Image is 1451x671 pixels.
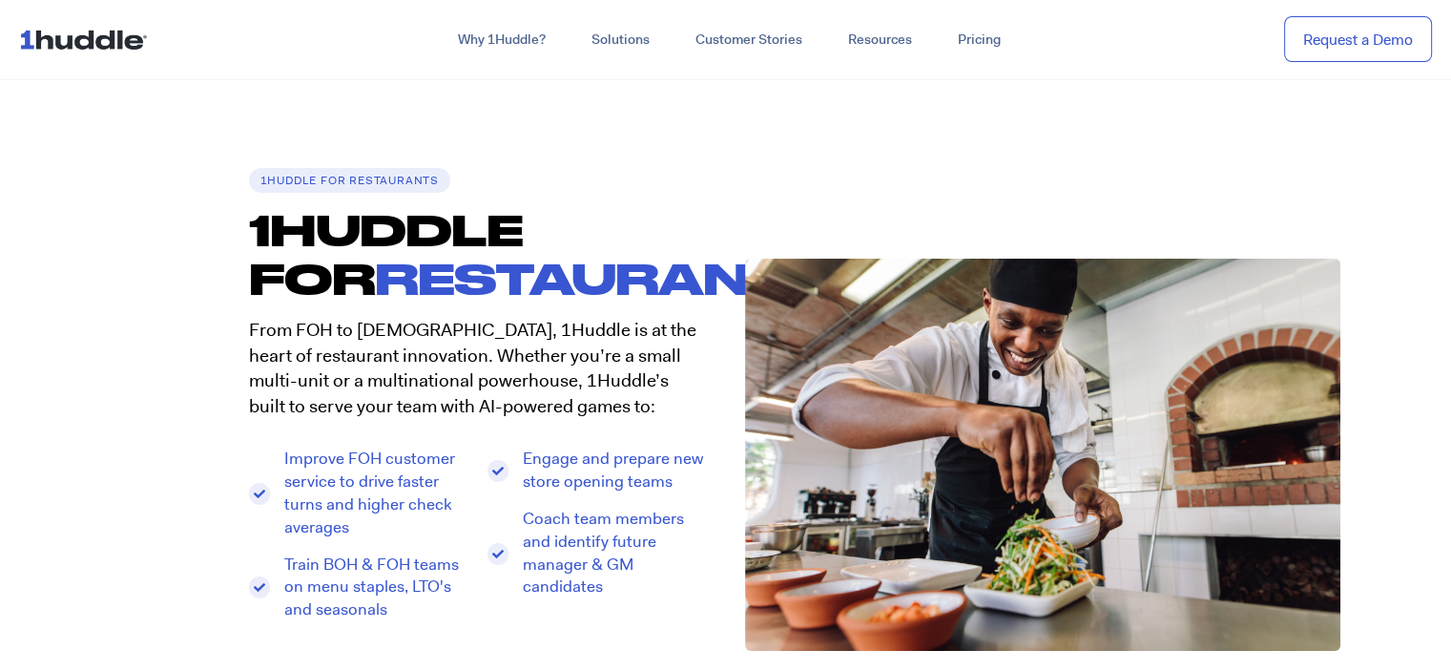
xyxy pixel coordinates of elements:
a: Customer Stories [673,23,825,57]
a: Resources [825,23,935,57]
a: Request a Demo [1284,16,1432,63]
span: Train BOH & FOH teams on menu staples, LTO's and seasonals [280,554,468,621]
a: Pricing [935,23,1024,57]
h1: 1HUDDLE FOR [249,205,726,304]
a: Solutions [569,23,673,57]
span: Engage and prepare new store opening teams [518,448,707,493]
span: Improve FOH customer service to drive faster turns and higher check averages [280,448,468,538]
p: From FOH to [DEMOGRAPHIC_DATA], 1Huddle is at the heart of restaurant innovation. Whether you’re ... [249,318,707,419]
a: Why 1Huddle? [435,23,569,57]
span: Restaurants. [375,253,844,303]
h6: 1Huddle for Restaurants [249,168,450,193]
span: Coach team members and identify future manager & GM candidates [518,508,707,598]
img: ... [19,21,155,57]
